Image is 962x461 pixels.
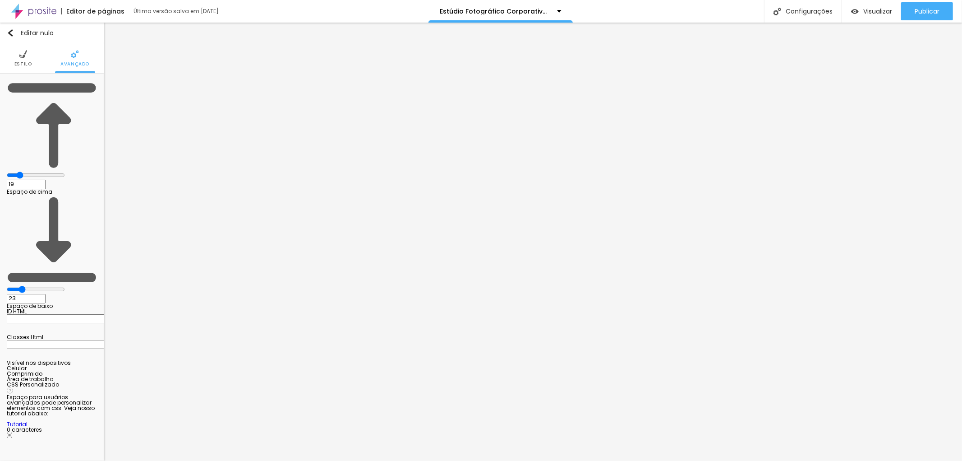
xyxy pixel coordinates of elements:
[7,307,27,315] font: ID HTML
[915,7,939,16] font: Publicar
[7,426,10,433] font: 0
[14,61,32,67] font: Estilo
[60,61,89,67] font: Avançado
[66,7,124,16] font: Editor de páginas
[901,2,953,20] button: Publicar
[7,188,52,196] font: Espaço de cima
[7,302,53,310] font: Espaço de baixo
[19,50,27,58] img: Ícone
[7,433,12,438] img: Ícone
[773,8,781,15] img: Ícone
[7,364,27,372] font: Celular
[440,7,633,16] font: Estúdio Fotográfico Corporativo em [GEOGRAPHIC_DATA]
[863,7,892,16] font: Visualizar
[7,80,97,171] img: Ícone
[851,8,859,15] img: view-1.svg
[7,387,13,394] img: Ícone
[104,23,962,461] iframe: Editor
[7,195,97,285] img: Ícone
[133,7,219,15] font: Última versão salva em [DATE]
[7,393,95,417] font: Espaço para usuários avançados pode personalizar elementos com css. Veja nosso tutorial abaixo:
[786,7,833,16] font: Configurações
[7,333,43,341] font: Classes Html
[7,370,42,377] font: Comprimido
[7,29,14,37] img: Ícone
[7,359,71,367] font: Visível nos dispositivos
[842,2,901,20] button: Visualizar
[7,375,53,383] font: Área de trabalho
[71,50,79,58] img: Ícone
[7,420,28,428] a: Tutorial
[12,426,42,433] font: caracteres
[7,381,59,388] font: CSS Personalizado
[21,28,54,37] font: Editar nulo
